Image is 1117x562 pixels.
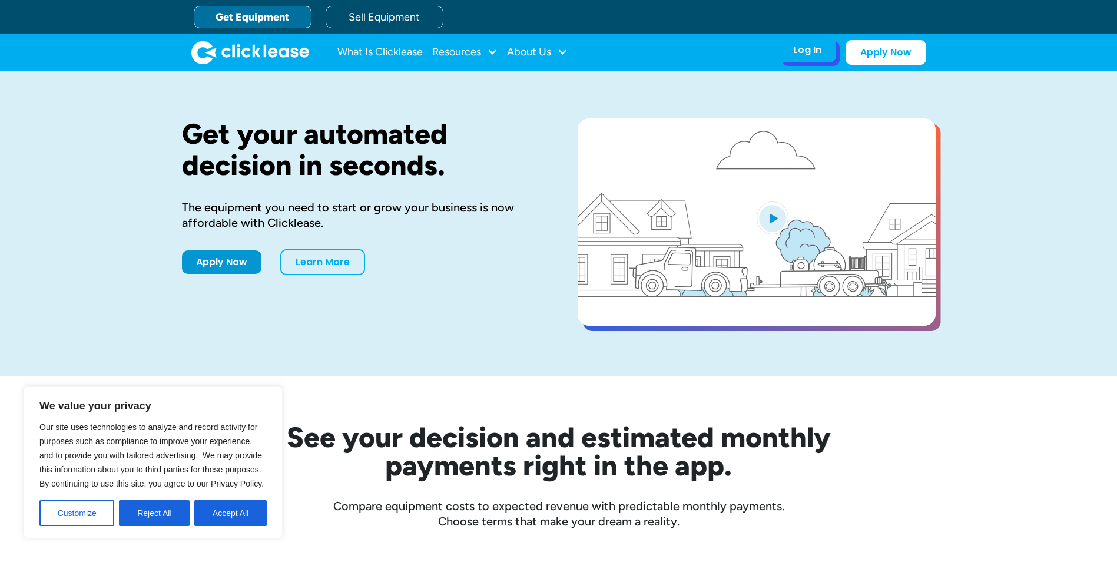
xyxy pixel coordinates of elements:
a: home [191,41,309,64]
button: Customize [39,500,114,526]
a: Apply Now [182,250,261,274]
img: Blue play button logo on a light blue circular background [757,201,788,234]
h1: Get your automated decision in seconds. [182,118,540,181]
div: Resources [432,41,498,64]
p: We value your privacy [39,399,267,413]
a: open lightbox [578,118,936,326]
button: Accept All [194,500,267,526]
img: Clicklease logo [191,41,309,64]
button: Reject All [119,500,190,526]
span: Our site uses technologies to analyze and record activity for purposes such as compliance to impr... [39,422,264,488]
h2: See your decision and estimated monthly payments right in the app. [229,423,889,480]
div: About Us [507,41,568,64]
a: What Is Clicklease [337,41,423,64]
div: We value your privacy [24,386,283,538]
div: Log In [793,44,821,56]
div: Compare equipment costs to expected revenue with predictable monthly payments. Choose terms that ... [182,498,936,529]
a: Apply Now [846,40,926,65]
a: Learn More [280,249,365,275]
div: The equipment you need to start or grow your business is now affordable with Clicklease. [182,200,540,230]
a: Sell Equipment [326,6,443,28]
a: Get Equipment [194,6,311,28]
